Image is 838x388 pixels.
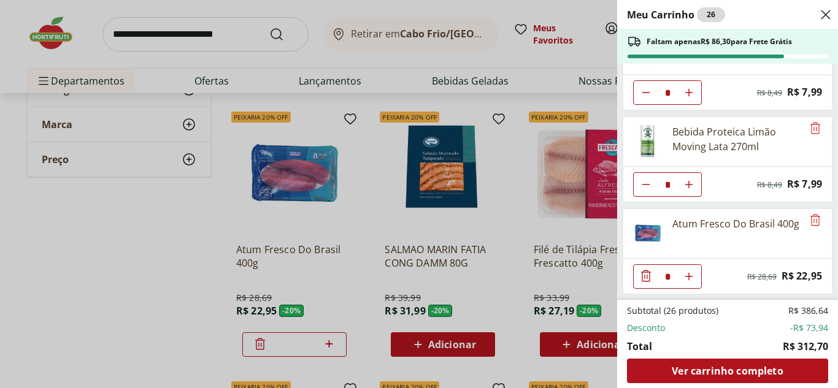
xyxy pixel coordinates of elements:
[634,80,658,105] button: Diminuir Quantidade
[788,305,828,317] span: R$ 386,64
[627,305,718,317] span: Subtotal (26 produtos)
[808,213,823,228] button: Remove
[787,84,822,101] span: R$ 7,99
[631,124,665,159] img: Principal
[634,264,658,289] button: Diminuir Quantidade
[627,339,652,354] span: Total
[787,176,822,192] span: R$ 7,99
[677,80,701,105] button: Aumentar Quantidade
[658,81,677,104] input: Quantidade Atual
[627,322,665,334] span: Desconto
[672,124,802,154] div: Bebida Proteica Limão Moving Lata 270ml
[790,322,828,334] span: -R$ 73,94
[672,216,799,231] div: Atum Fresco Do Brasil 400g
[631,216,665,251] img: Principal
[647,37,792,47] span: Faltam apenas R$ 86,30 para Frete Grátis
[658,265,677,288] input: Quantidade Atual
[677,172,701,197] button: Aumentar Quantidade
[783,339,828,354] span: R$ 312,70
[757,88,782,98] span: R$ 8,49
[627,7,725,22] h2: Meu Carrinho
[677,264,701,289] button: Aumentar Quantidade
[697,7,725,22] div: 26
[808,121,823,136] button: Remove
[747,272,777,282] span: R$ 28,69
[672,366,783,376] span: Ver carrinho completo
[627,359,828,383] a: Ver carrinho completo
[634,172,658,197] button: Diminuir Quantidade
[782,268,822,284] span: R$ 22,95
[658,173,677,196] input: Quantidade Atual
[757,180,782,190] span: R$ 8,49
